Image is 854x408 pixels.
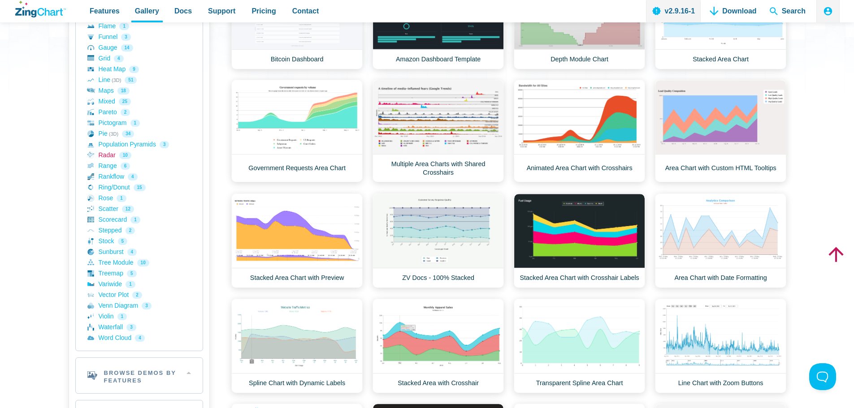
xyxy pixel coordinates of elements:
[655,193,786,288] a: Area Chart with Date Formatting
[251,5,276,17] span: Pricing
[655,299,786,393] a: Line Chart with Zoom Buttons
[514,299,645,393] a: Transparent Spline Area Chart
[373,80,504,182] a: Multiple Area Charts with Shared Crosshairs
[76,358,203,394] h2: Browse Demos By Features
[373,193,504,288] a: ZV Docs - 100% Stacked
[15,1,66,17] a: ZingChart Logo. Click to return to the homepage
[135,5,159,17] span: Gallery
[231,193,363,288] a: Stacked Area Chart with Preview
[514,80,645,182] a: Animated Area Chart with Crosshairs
[373,299,504,393] a: Stacked Area with Crosshair
[655,80,786,182] a: Area Chart with Custom HTML Tooltips
[809,363,836,390] iframe: Toggle Customer Support
[208,5,235,17] span: Support
[231,80,363,182] a: Government Requests Area Chart
[90,5,120,17] span: Features
[514,193,645,288] a: Stacked Area Chart with Crosshair Labels
[174,5,192,17] span: Docs
[231,299,363,393] a: Spline Chart with Dynamic Labels
[292,5,319,17] span: Contact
